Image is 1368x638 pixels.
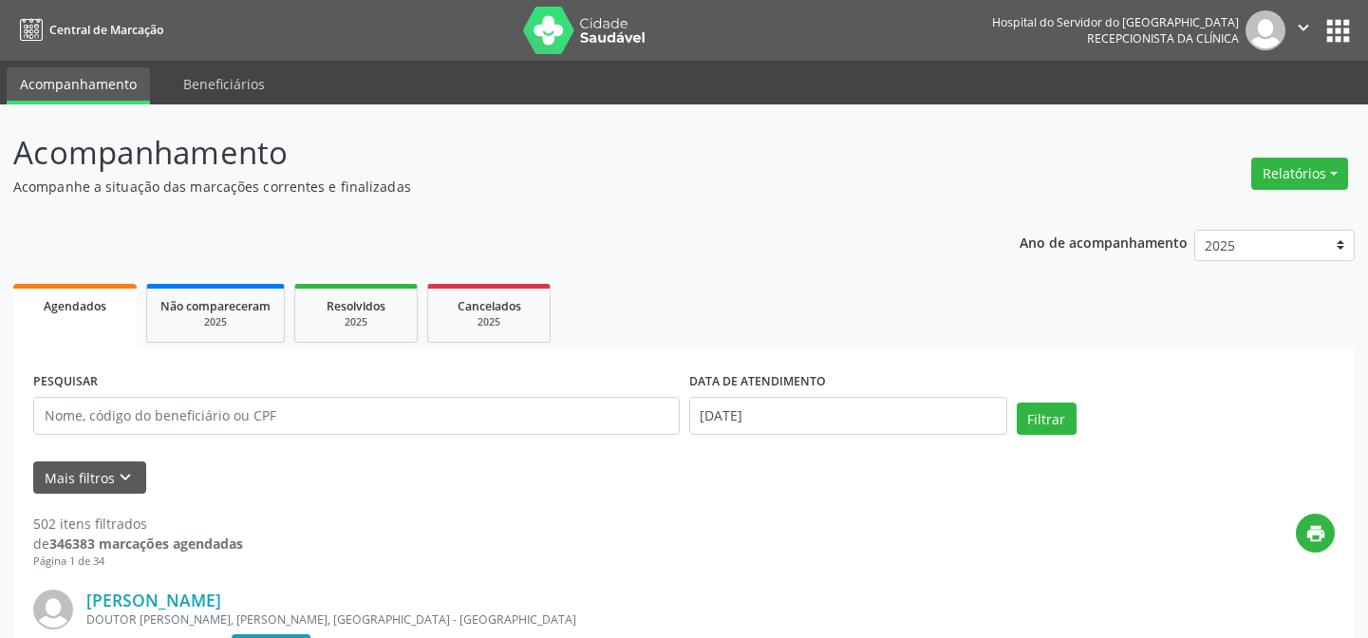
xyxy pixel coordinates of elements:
[13,14,163,46] a: Central de Marcação
[1296,514,1335,553] button: print
[33,514,243,534] div: 502 itens filtrados
[170,67,278,101] a: Beneficiários
[86,590,221,610] a: [PERSON_NAME]
[33,461,146,495] button: Mais filtroskeyboard_arrow_down
[1246,10,1285,50] img: img
[49,535,243,553] strong: 346383 marcações agendadas
[86,611,1050,628] div: DOUTOR [PERSON_NAME], [PERSON_NAME], [GEOGRAPHIC_DATA] - [GEOGRAPHIC_DATA]
[160,315,271,329] div: 2025
[689,397,1007,435] input: Selecione um intervalo
[1087,30,1239,47] span: Recepcionista da clínica
[1017,403,1077,435] button: Filtrar
[115,467,136,488] i: keyboard_arrow_down
[1251,158,1348,190] button: Relatórios
[1321,14,1355,47] button: apps
[689,367,826,397] label: DATA DE ATENDIMENTO
[33,397,680,435] input: Nome, código do beneficiário ou CPF
[309,315,403,329] div: 2025
[13,129,952,177] p: Acompanhamento
[49,22,163,38] span: Central de Marcação
[458,298,521,314] span: Cancelados
[992,14,1239,30] div: Hospital do Servidor do [GEOGRAPHIC_DATA]
[13,177,952,197] p: Acompanhe a situação das marcações correntes e finalizadas
[44,298,106,314] span: Agendados
[33,534,243,554] div: de
[7,67,150,104] a: Acompanhamento
[160,298,271,314] span: Não compareceram
[1285,10,1321,50] button: 
[33,554,243,570] div: Página 1 de 34
[327,298,385,314] span: Resolvidos
[33,590,73,629] img: img
[441,315,536,329] div: 2025
[1305,523,1326,544] i: print
[1293,17,1314,38] i: 
[33,367,98,397] label: PESQUISAR
[1020,230,1188,253] p: Ano de acompanhamento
